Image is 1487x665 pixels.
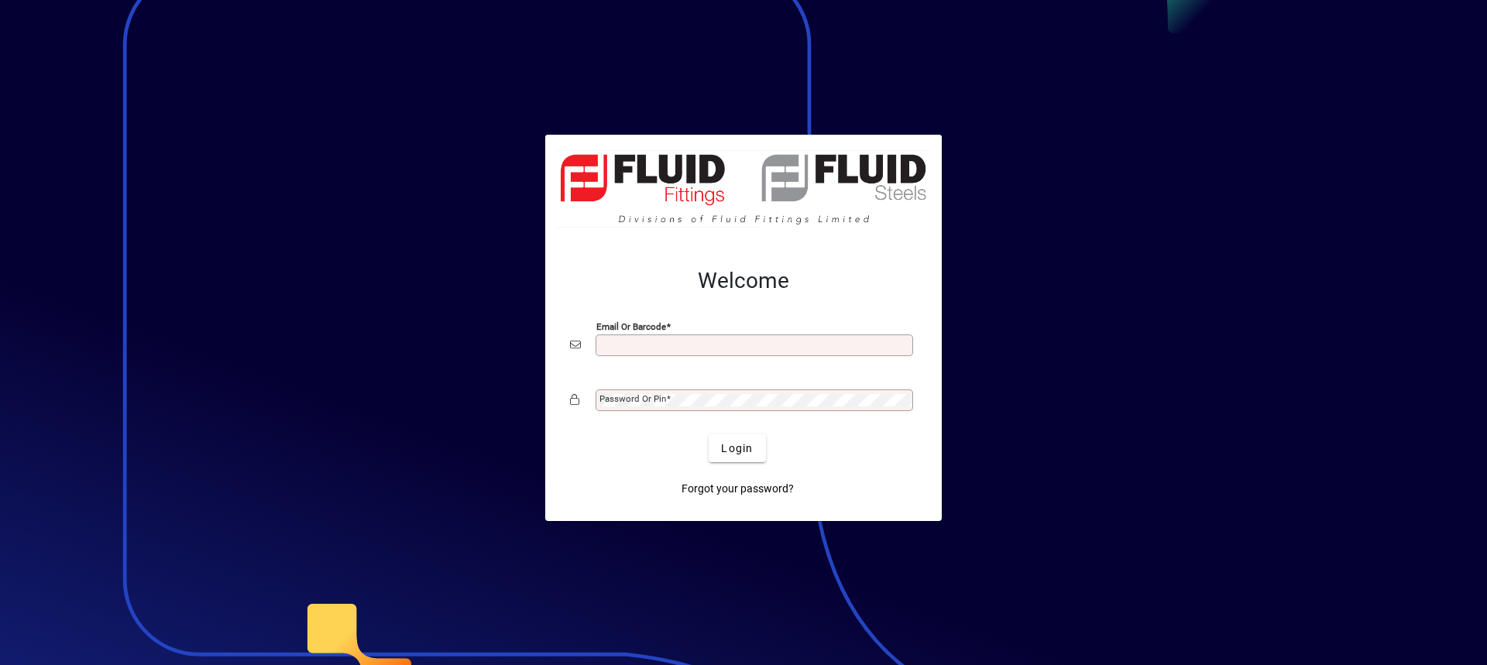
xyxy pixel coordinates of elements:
[675,475,800,502] a: Forgot your password?
[721,440,753,457] span: Login
[709,434,765,462] button: Login
[682,481,794,497] span: Forgot your password?
[596,321,666,332] mat-label: Email or Barcode
[599,393,666,404] mat-label: Password or Pin
[570,268,917,294] h2: Welcome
